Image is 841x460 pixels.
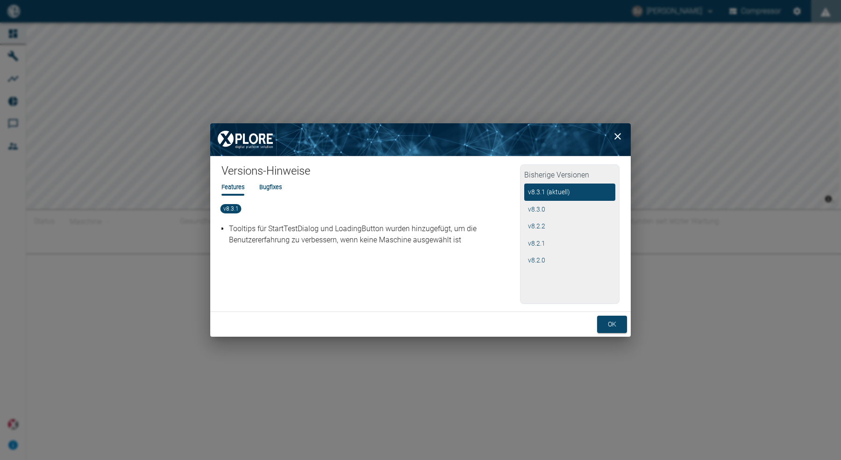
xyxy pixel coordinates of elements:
[221,183,244,191] li: Features
[524,235,615,252] button: v8.2.1
[524,201,615,218] button: v8.3.0
[221,164,520,183] h1: Versions-Hinweise
[608,127,627,146] button: close
[524,252,615,269] button: v8.2.0
[229,223,517,246] p: Tooltips für StartTestDialog und LoadingButton wurden hinzugefügt, um die Benutzererfahrung zu ve...
[524,184,615,201] button: v8.3.1 (aktuell)
[221,204,242,213] span: v8.3.1
[524,169,615,184] h2: Bisherige Versionen
[210,123,631,156] img: background image
[259,183,282,191] li: Bugfixes
[597,316,627,333] button: ok
[524,218,615,235] button: v8.2.2
[210,123,280,156] img: XPLORE Logo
